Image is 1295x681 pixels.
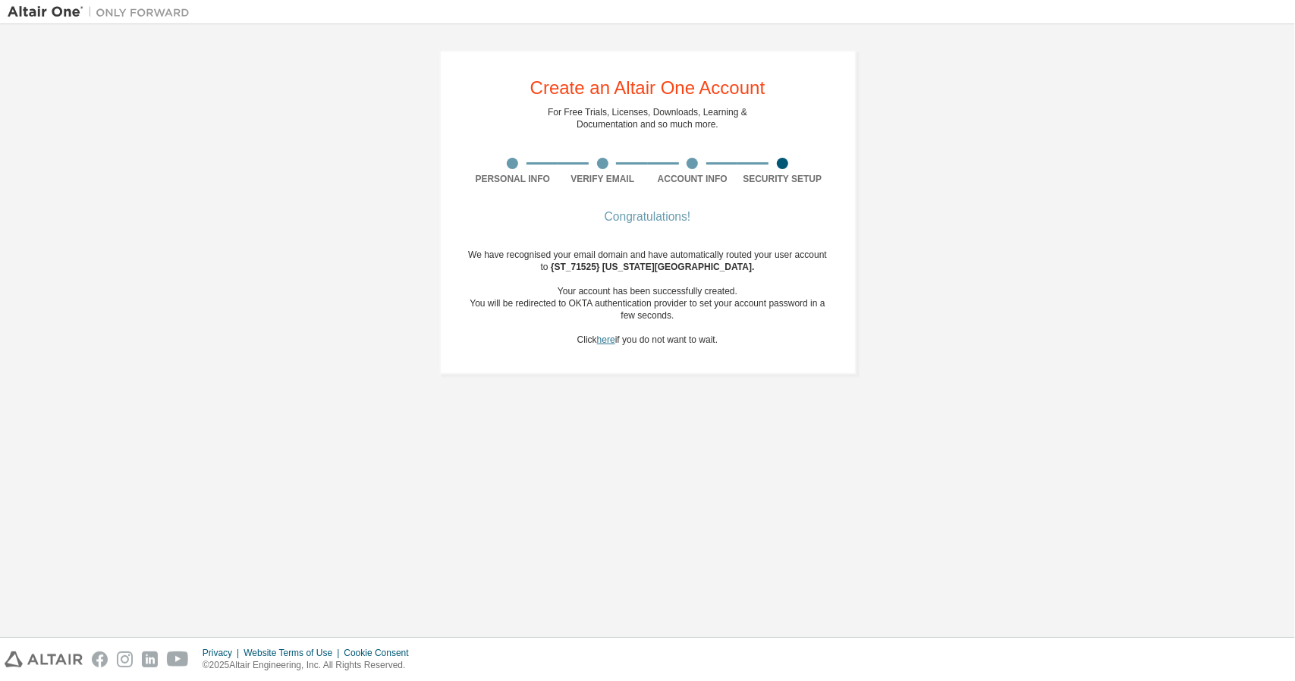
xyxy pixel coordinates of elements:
div: You will be redirected to OKTA authentication provider to set your account password in a few seco... [468,297,828,322]
div: For Free Trials, Licenses, Downloads, Learning & Documentation and so much more. [548,106,747,130]
div: Cookie Consent [344,647,417,659]
div: Personal Info [468,173,558,185]
p: © 2025 Altair Engineering, Inc. All Rights Reserved. [203,659,418,672]
img: instagram.svg [117,651,133,667]
div: Privacy [203,647,244,659]
div: Website Terms of Use [244,647,344,659]
img: youtube.svg [167,651,189,667]
img: Altair One [8,5,197,20]
div: Verify Email [558,173,648,185]
div: Your account has been successfully created. [468,285,828,297]
span: {ST_71525} [US_STATE][GEOGRAPHIC_DATA] . [551,262,755,272]
div: Create an Altair One Account [530,79,765,97]
img: altair_logo.svg [5,651,83,667]
a: here [597,334,615,345]
div: Security Setup [737,173,828,185]
div: We have recognised your email domain and have automatically routed your user account to Click if ... [468,249,828,346]
div: Account Info [648,173,738,185]
img: linkedin.svg [142,651,158,667]
div: Congratulations! [468,212,828,221]
img: facebook.svg [92,651,108,667]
